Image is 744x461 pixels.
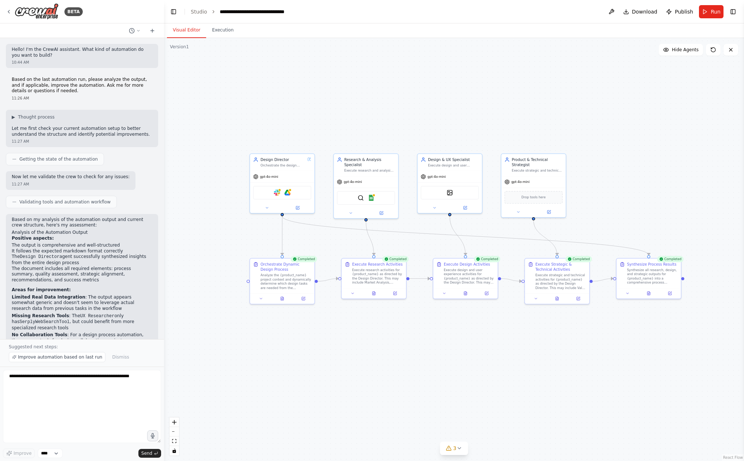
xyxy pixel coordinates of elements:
[284,190,291,196] img: Google Drive
[512,169,563,173] div: Execute strategic and technical tasks for {product_name} including Value Prop Design, Business Mo...
[723,456,743,460] a: React Flow attribution
[333,153,399,219] div: Research & Analysis SpecialistExecute research and analysis tasks for {product_name} including Ma...
[344,157,395,168] div: Research & Analysis Specialist
[382,256,409,262] div: Completed
[12,295,85,300] strong: Limited Real Data Integration
[433,258,498,299] div: CompletedExecute Design ActivitiesExecute design and user experience activities for {product_name...
[108,352,133,362] button: Dismiss
[534,209,564,215] button: Open in side panel
[358,195,364,201] img: SerplyWebSearchTool
[20,254,59,259] code: Design Director
[565,256,592,262] div: Completed
[12,114,15,120] span: ▶
[521,195,546,200] span: Drop tools here
[170,417,179,427] button: zoom in
[627,262,676,267] div: Synthesize Process Results
[444,268,495,285] div: Execute design and user experience activities for {product_name} as directed by the Design Direct...
[191,8,284,15] nav: breadcrumb
[344,180,362,184] span: gpt-4o-mini
[170,446,179,456] button: toggle interactivity
[138,449,161,458] button: Send
[12,139,152,144] div: 11:27 AM
[352,262,403,267] div: Execute Research Activities
[12,174,130,180] p: Now let me validate the crew to check for any issues:
[146,26,158,35] button: Start a new chat
[168,7,179,17] button: Hide left sidebar
[64,7,83,16] div: BETA
[417,153,483,213] div: Design & UX SpecialistExecute design and user experience tasks for {product_name} including Journ...
[659,44,703,56] button: Hide Agents
[12,77,152,94] p: Based on the last automation run, please analyze the output, and if applicable, improve the autom...
[368,195,374,201] img: Google Sheets
[363,290,385,296] button: View output
[12,47,152,58] p: Hello! I'm the CrewAI assistant. What kind of automation do you want to build?
[112,354,129,360] span: Dismiss
[531,220,560,255] g: Edge from e830dcdc-4046-41bd-a617-5a082f44b0d9 to 4ec68bbc-b7f1-41e2-89c5-acd27d12f624
[711,8,721,15] span: Run
[453,445,457,452] span: 3
[260,163,305,167] div: Orchestrate the design process for {product_name} by analyzing project context, determining which...
[167,23,206,38] button: Visual Editor
[454,290,477,296] button: View output
[80,314,115,319] code: UX Researcher
[12,230,152,236] h2: Analysis of the Automation Output
[675,8,693,15] span: Publish
[344,169,395,173] div: Execute research and analysis tasks for {product_name} including Market Analysis, Stakeholder Ana...
[294,296,312,302] button: Open in side panel
[260,273,311,290] div: Analyze the {product_name} project context and dynamically determine which design tasks are neede...
[341,258,407,299] div: CompletedExecute Research ActivitiesExecute research activities for {product_name} as directed by...
[728,7,738,17] button: Show right sidebar
[440,442,468,455] button: 3
[672,47,699,53] span: Hide Agents
[206,23,239,38] button: Execution
[428,157,479,162] div: Design & UX Specialist
[444,262,490,267] div: Execute Design Activities
[12,248,152,254] li: It follows the expected markdown format correctly
[409,276,430,281] g: Edge from 65c02722-fb2f-406b-8824-4df1ad4cc094 to 875e2393-97b0-4c14-bee7-8469ae3e2b4c
[14,450,31,456] span: Improve
[428,175,446,179] span: gpt-4o-mini
[12,332,152,349] p: : For a design process automation, there are no tools for design collaboration, project managemen...
[477,290,495,296] button: Open in side panel
[657,256,684,262] div: Completed
[9,352,105,362] button: Improve automation based on last run
[632,8,658,15] span: Download
[290,256,317,262] div: Completed
[511,180,529,184] span: gpt-4o-mini
[447,190,453,196] img: DallETool
[535,273,586,290] div: Execute strategic and technical activities for {product_name} as directed by the Design Director....
[386,290,404,296] button: Open in side panel
[141,450,152,456] span: Send
[283,205,312,211] button: Open in side panel
[19,319,70,325] code: SerplyWebSearchTool
[260,175,278,179] span: gpt-4o-mini
[501,153,566,218] div: Product & Technical StrategistExecute strategic and technical tasks for {product_name} including ...
[638,290,660,296] button: View output
[12,243,152,248] li: The output is comprehensive and well-structured
[18,354,102,360] span: Improve automation based on last run
[19,156,98,162] span: Getting the state of the automation
[524,258,590,304] div: CompletedExecute Strategic & Technical ActivitiesExecute strategic and technical activities for {...
[170,44,189,50] div: Version 1
[280,216,651,255] g: Edge from e157f2bf-4a48-4ad2-af7c-eb1afa98639d to 0e5d3120-78e9-401b-824f-7e365a57c66b
[593,276,613,284] g: Edge from 4ec68bbc-b7f1-41e2-89c5-acd27d12f624 to 0e5d3120-78e9-401b-824f-7e365a57c66b
[474,256,501,262] div: Completed
[12,254,152,266] li: The agent successfully synthesized insights from the entire design process
[280,216,285,255] g: Edge from e157f2bf-4a48-4ad2-af7c-eb1afa98639d to d2b4e903-8f4e-406e-9b73-338c678a9c28
[428,163,479,167] div: Execute design and user experience tasks for {product_name} including Journey Mapping, Story Mapp...
[249,258,315,304] div: CompletedOrchestrate Dynamic Design ProcessAnalyze the {product_name} project context and dynamic...
[501,276,522,284] g: Edge from 875e2393-97b0-4c14-bee7-8469ae3e2b4c to 4ec68bbc-b7f1-41e2-89c5-acd27d12f624
[12,126,152,137] p: Let me first check your current automation setup to better understand the structure and identify ...
[12,287,71,292] strong: Areas for improvement:
[3,449,35,458] button: Improve
[12,266,152,283] li: The document includes all required elements: process summary, quality assessment, strategic align...
[271,296,294,302] button: View output
[546,296,568,302] button: View output
[12,236,54,241] strong: Positive aspects:
[260,262,311,272] div: Orchestrate Dynamic Design Process
[512,157,563,168] div: Product & Technical Strategist
[274,190,280,196] img: Slack
[12,114,55,120] button: ▶Thought process
[616,258,681,299] div: CompletedSynthesize Process ResultsSynthesize all research, design, and strategic outputs for {pr...
[19,199,111,205] span: Validating tools and automation workflow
